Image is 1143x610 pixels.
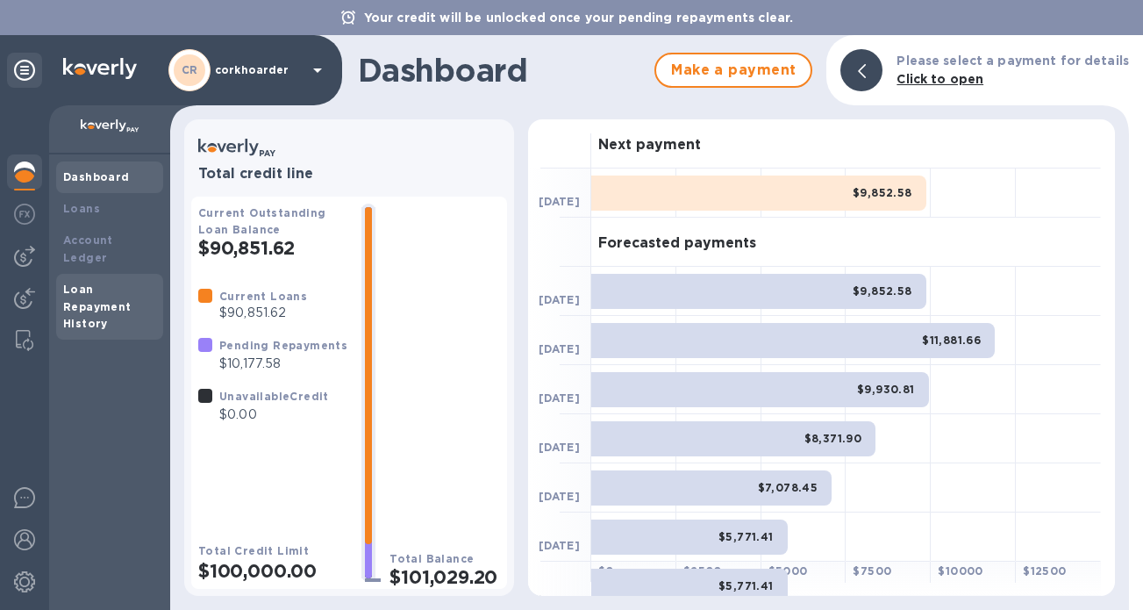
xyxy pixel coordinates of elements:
[198,560,347,582] h2: $100,000.00
[219,390,329,403] b: Unavailable Credit
[63,283,132,331] b: Loan Repayment History
[219,304,307,322] p: $90,851.62
[63,202,100,215] b: Loans
[768,564,808,578] b: $ 5000
[897,72,983,86] b: Click to open
[897,54,1129,68] b: Please select a payment for details
[358,52,646,89] h1: Dashboard
[758,481,818,494] b: $7,078.45
[853,284,912,298] b: $9,852.58
[539,195,580,208] b: [DATE]
[683,564,722,578] b: $ 2500
[539,293,580,306] b: [DATE]
[598,235,756,252] h3: Forecasted payments
[853,564,891,578] b: $ 7500
[198,544,309,557] b: Total Credit Limit
[63,233,113,264] b: Account Ledger
[198,206,326,236] b: Current Outstanding Loan Balance
[853,186,912,199] b: $9,852.58
[389,552,474,565] b: Total Balance
[182,63,198,76] b: CR
[670,60,797,81] span: Make a payment
[654,53,812,88] button: Make a payment
[539,391,580,405] b: [DATE]
[804,432,862,445] b: $8,371.90
[198,166,500,183] h3: Total credit line
[938,564,982,578] b: $ 10000
[389,566,500,588] h2: $101,029.20
[219,405,329,424] p: $0.00
[539,342,580,355] b: [DATE]
[63,170,130,183] b: Dashboard
[598,137,701,154] h3: Next payment
[539,490,580,503] b: [DATE]
[219,339,347,352] b: Pending Repayments
[718,579,774,592] b: $5,771.41
[63,58,137,79] img: Logo
[7,53,42,88] div: Unpin categories
[598,564,614,578] b: $ 0
[215,64,303,76] p: corkhoarder
[922,334,981,347] b: $11,881.66
[1023,564,1066,578] b: $ 12500
[718,530,774,543] b: $5,771.41
[198,237,347,259] h2: $90,851.62
[539,539,580,552] b: [DATE]
[219,355,347,373] p: $10,177.58
[219,290,307,303] b: Current Loans
[857,383,915,396] b: $9,930.81
[539,441,580,454] b: [DATE]
[364,11,794,25] b: Your credit will be unlocked once your pending repayments clear.
[14,204,35,225] img: Foreign exchange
